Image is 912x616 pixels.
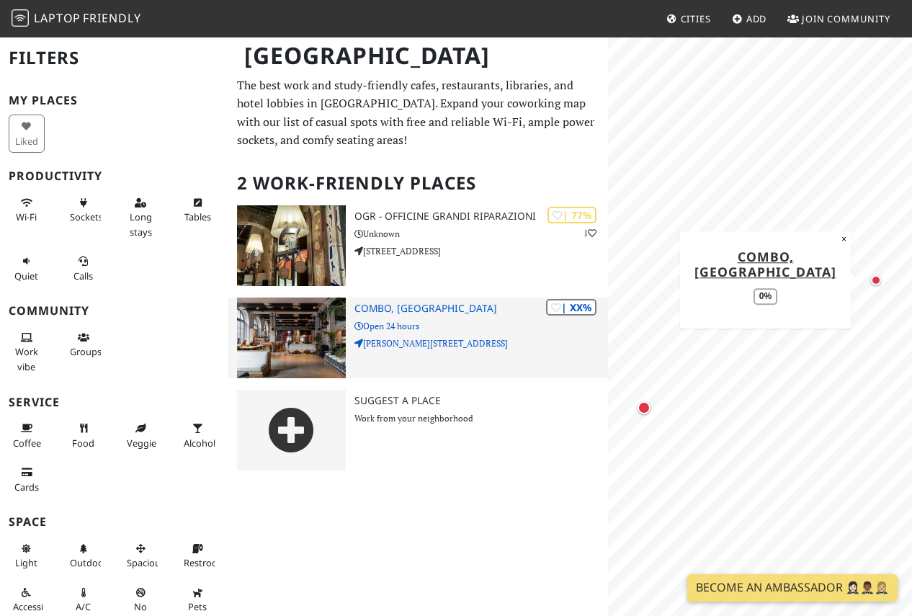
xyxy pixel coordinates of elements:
div: 0% [754,288,777,305]
button: Restroom [179,537,215,575]
p: Open 24 hours [354,319,608,333]
h3: OGR - Officine Grandi Riparazioni [354,210,608,223]
p: Work from your neighborhood [354,411,608,425]
span: Quiet [14,269,38,282]
span: Veggie [127,437,156,450]
p: The best work and study-friendly cafes, restaurants, libraries, and hotel lobbies in [GEOGRAPHIC_... [237,76,600,150]
button: Calls [66,249,102,287]
span: People working [15,345,38,372]
span: Stable Wi-Fi [16,210,37,223]
span: Video/audio calls [73,269,93,282]
span: Pet friendly [188,600,207,613]
button: Spacious [122,537,158,575]
button: Long stays [122,191,158,244]
button: Tables [179,191,215,229]
a: Combo, [GEOGRAPHIC_DATA] [694,248,836,280]
span: Outdoor area [70,556,107,569]
button: Light [9,537,45,575]
h1: [GEOGRAPHIC_DATA] [233,36,606,76]
button: Work vibe [9,326,45,378]
span: Coffee [13,437,41,450]
button: Outdoor [66,537,102,575]
button: Sockets [66,191,102,229]
button: Quiet [9,249,45,287]
span: Join Community [802,12,890,25]
span: Accessible [13,600,56,613]
span: Natural light [15,556,37,569]
span: Restroom [184,556,226,569]
h3: Combo, [GEOGRAPHIC_DATA] [354,303,608,315]
span: Add [746,12,767,25]
span: Laptop [34,10,81,26]
h3: Productivity [9,169,220,183]
button: Groups [66,326,102,364]
p: [PERSON_NAME][STREET_ADDRESS] [354,336,608,350]
button: Wi-Fi [9,191,45,229]
h3: My Places [9,94,220,107]
img: gray-place-d2bdb4477600e061c01bd816cc0f2ef0cfcb1ca9e3ad78868dd16fb2af073a21.png [237,390,347,470]
a: Join Community [782,6,896,32]
img: OGR - Officine Grandi Riparazioni [237,205,347,286]
span: Group tables [70,345,102,358]
h3: Service [9,396,220,409]
div: Map marker [867,272,885,289]
span: Spacious [127,556,165,569]
a: LaptopFriendly LaptopFriendly [12,6,141,32]
button: Alcohol [179,416,215,455]
span: Alcohol [184,437,215,450]
span: Work-friendly tables [184,210,211,223]
h3: Suggest a Place [354,395,608,407]
span: Credit cards [14,481,39,494]
p: [STREET_ADDRESS] [354,244,608,258]
div: | XX% [546,299,596,316]
div: | 77% [547,207,596,223]
a: OGR - Officine Grandi Riparazioni | 77% 1 OGR - Officine Grandi Riparazioni Unknown [STREET_ADDRESS] [228,205,609,286]
button: Veggie [122,416,158,455]
a: Cities [661,6,717,32]
h2: Filters [9,36,220,80]
span: Friendly [83,10,140,26]
span: Air conditioned [76,600,91,613]
a: Add [726,6,773,32]
button: Coffee [9,416,45,455]
img: LaptopFriendly [12,9,29,27]
span: Food [72,437,94,450]
button: Cards [9,460,45,499]
p: Unknown [354,227,608,241]
span: Cities [681,12,711,25]
p: 1 [584,226,596,240]
a: Combo, Torino | XX% Combo, [GEOGRAPHIC_DATA] Open 24 hours [PERSON_NAME][STREET_ADDRESS] [228,298,609,378]
div: Map marker [635,398,653,417]
span: Power sockets [70,210,103,223]
button: Food [66,416,102,455]
h3: Space [9,515,220,529]
img: Combo, Torino [237,298,347,378]
a: Suggest a Place Work from your neighborhood [228,390,609,470]
button: Close popup [837,231,851,247]
h2: 2 Work-Friendly Places [237,161,600,205]
span: Long stays [130,210,152,238]
h3: Community [9,304,220,318]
